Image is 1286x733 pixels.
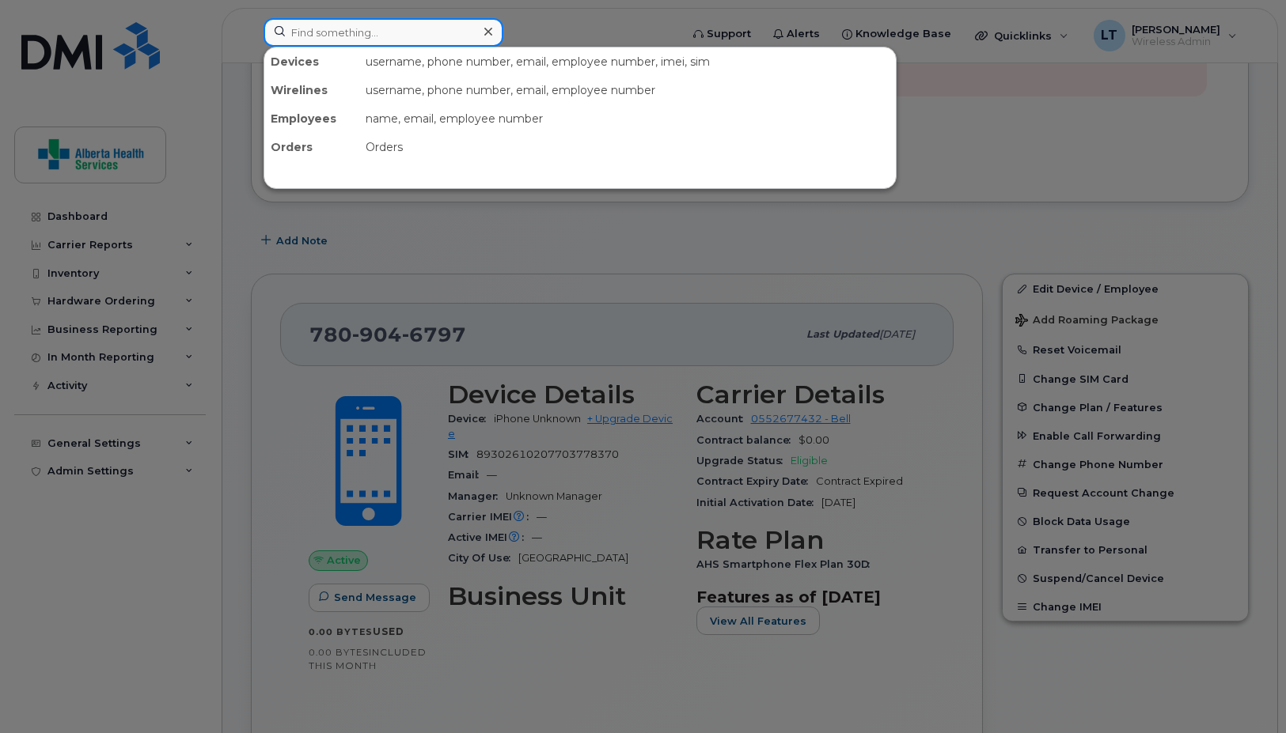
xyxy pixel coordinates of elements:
div: Wirelines [264,76,359,104]
div: username, phone number, email, employee number, imei, sim [359,47,896,76]
input: Find something... [264,18,503,47]
div: Orders [264,133,359,161]
div: username, phone number, email, employee number [359,76,896,104]
div: Employees [264,104,359,133]
div: name, email, employee number [359,104,896,133]
div: Devices [264,47,359,76]
div: Orders [359,133,896,161]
